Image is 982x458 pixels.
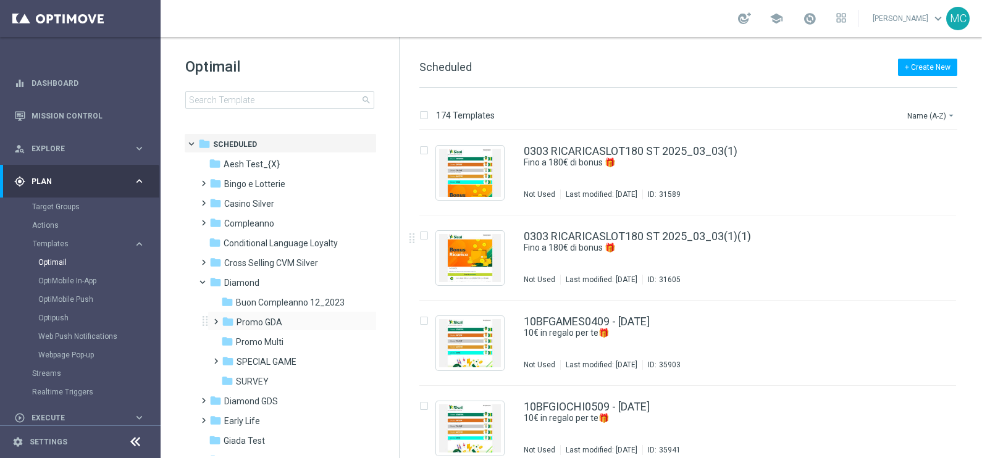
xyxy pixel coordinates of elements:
span: Bingo e Lotterie [224,178,285,189]
span: Explore [31,145,133,152]
span: keyboard_arrow_down [931,12,945,25]
span: Plan [31,178,133,185]
span: Scheduled [213,139,257,150]
i: folder [209,394,222,407]
a: Settings [30,438,67,446]
span: Casino Silver [224,198,274,209]
img: 35941.jpeg [439,404,501,452]
span: Conditional Language Loyalty [224,238,338,249]
div: Actions [32,216,159,235]
i: folder [221,375,233,387]
span: Diamond [224,277,259,288]
a: OptiMobile Push [38,294,128,304]
span: Promo Multi [236,336,283,348]
a: 0303 RICARICASLOT180 ST 2025_03_03(1) [524,146,737,157]
div: 35903 [659,360,681,370]
div: Realtime Triggers [32,383,159,401]
a: OptiMobile In-App [38,276,128,286]
div: Not Used [524,275,555,285]
img: 35903.jpeg [439,319,501,367]
a: Web Push Notifications [38,331,128,341]
div: Streams [32,364,159,383]
a: 10BFGAMES0409 - [DATE] [524,316,650,327]
i: play_circle_outline [14,412,25,423]
span: Promo GDA [237,317,282,328]
span: Execute [31,414,133,422]
div: Execute [14,412,133,423]
i: keyboard_arrow_right [133,238,145,250]
div: Templates [33,240,133,248]
div: MC [946,7,970,30]
a: Webpage Pop-up [38,350,128,360]
div: 10€ in regalo per te🎁 [524,412,904,424]
img: 31605.jpeg [439,234,501,282]
i: keyboard_arrow_right [133,412,145,423]
div: Not Used [524,360,555,370]
div: Optimail [38,253,159,272]
button: person_search Explore keyboard_arrow_right [14,144,146,154]
span: Giada Test [224,435,265,446]
button: Mission Control [14,111,146,121]
a: 10€ in regalo per te🎁 [524,327,876,339]
a: 10€ in regalo per te🎁 [524,412,876,424]
i: folder [222,315,234,328]
button: Templates keyboard_arrow_right [32,239,146,249]
i: folder [209,157,221,170]
a: 10BFGIOCHI0509 - [DATE] [524,401,650,412]
button: + Create New [898,59,957,76]
div: Mission Control [14,99,145,132]
i: folder [209,414,222,427]
h1: Optimail [185,57,374,77]
div: Target Groups [32,198,159,216]
div: 31605 [659,275,681,285]
div: Press SPACE to select this row. [407,301,980,386]
div: 10€ in regalo per te🎁 [524,327,904,339]
i: folder [209,434,221,446]
a: [PERSON_NAME]keyboard_arrow_down [871,9,946,28]
button: equalizer Dashboard [14,78,146,88]
input: Search Template [185,91,374,109]
i: gps_fixed [14,176,25,187]
button: gps_fixed Plan keyboard_arrow_right [14,177,146,186]
div: 31589 [659,189,681,199]
span: Buon Compleanno 12_2023 [236,297,345,308]
a: Fino a 180€ di bonus 🎁​ [524,157,876,169]
div: Fino a 180€ di bonus 🎁​ [524,242,904,254]
div: Not Used [524,445,555,455]
a: Optipush [38,313,128,323]
i: folder [209,177,222,189]
i: settings [12,436,23,448]
span: Templates [33,240,121,248]
button: Name (A-Z)arrow_drop_down [906,108,957,123]
p: 174 Templates [436,110,495,121]
div: Last modified: [DATE] [561,360,642,370]
span: Compleanno [224,218,274,229]
div: Web Push Notifications [38,327,159,346]
i: folder [221,335,233,348]
a: Actions [32,220,128,230]
div: Templates [32,235,159,364]
div: Last modified: [DATE] [561,275,642,285]
div: Not Used [524,189,555,199]
img: 31589.jpeg [439,149,501,197]
span: search [361,95,371,105]
i: equalizer [14,78,25,89]
a: Streams [32,368,128,378]
i: folder [209,236,221,249]
span: Scheduled [419,60,472,73]
div: ID: [642,189,681,199]
a: Optimail [38,257,128,267]
a: Realtime Triggers [32,387,128,397]
div: OptiMobile Push [38,290,159,309]
i: keyboard_arrow_right [133,143,145,154]
i: folder [209,197,222,209]
span: Diamond GDS [224,396,278,407]
div: Last modified: [DATE] [561,189,642,199]
i: arrow_drop_down [946,110,956,120]
div: 35941 [659,445,681,455]
a: Mission Control [31,99,145,132]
